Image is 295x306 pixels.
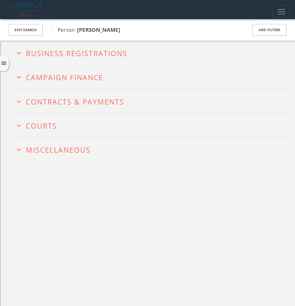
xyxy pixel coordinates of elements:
span: Business Registrations [26,48,127,58]
button: expand_moreCampaign Finance [15,72,288,81]
button: Toggle navigation [273,6,290,18]
i: expand_more [15,146,23,154]
span: Contracts & Payments [26,97,124,107]
i: expand_more [15,122,23,130]
span: Campaign Finance [26,72,103,82]
span: Courts [26,121,57,131]
button: expand_moreContracts & Payments [15,96,288,106]
b: [PERSON_NAME] [77,26,120,33]
i: menu [1,60,7,67]
button: expand_moreMiscellaneous [15,144,288,154]
img: illumis [10,2,44,17]
span: Person [58,26,120,33]
button: Add Filters [252,24,286,36]
button: expand_moreBusiness Registrations [15,48,288,57]
button: Edit Search [9,24,43,36]
i: expand_more [15,49,23,57]
span: Miscellaneous [26,145,91,155]
i: expand_more [15,97,23,106]
i: expand_more [15,73,23,81]
button: expand_moreCourts [15,120,288,130]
